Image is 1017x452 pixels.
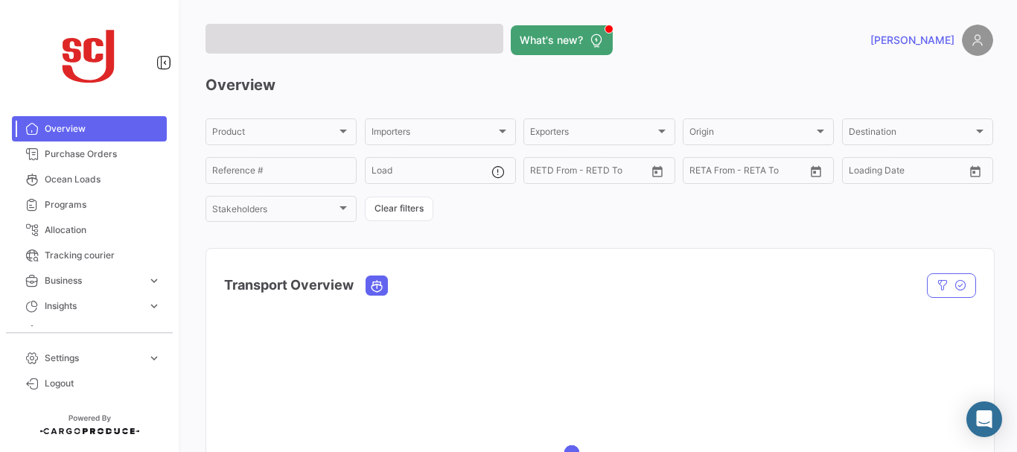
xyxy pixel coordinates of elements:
span: Carbon Footprint [45,325,161,338]
a: Carbon Footprint [12,319,167,344]
button: Open calendar [805,160,827,182]
span: Business [45,274,141,287]
h4: Transport Overview [224,275,354,296]
img: placeholder-user.png [962,25,993,56]
a: Overview [12,116,167,141]
input: To [880,168,935,178]
h3: Overview [205,74,993,95]
a: Programs [12,192,167,217]
a: Tracking courier [12,243,167,268]
span: [PERSON_NAME] [870,33,954,48]
span: expand_more [147,351,161,365]
span: Destination [849,129,973,139]
a: Allocation [12,217,167,243]
button: Open calendar [964,160,986,182]
span: expand_more [147,274,161,287]
span: Settings [45,351,141,365]
span: Purchase Orders [45,147,161,161]
button: Open calendar [646,160,669,182]
input: To [721,168,776,178]
span: Origin [689,129,814,139]
button: Clear filters [365,197,433,221]
span: What's new? [520,33,583,48]
a: Purchase Orders [12,141,167,167]
span: Ocean Loads [45,173,161,186]
span: Allocation [45,223,161,237]
img: scj_logo1.svg [52,18,127,92]
input: From [530,168,551,178]
span: expand_more [147,299,161,313]
span: Stakeholders [212,206,337,217]
span: Tracking courier [45,249,161,262]
span: Product [212,129,337,139]
input: From [689,168,710,178]
button: What's new? [511,25,613,55]
a: Ocean Loads [12,167,167,192]
button: Ocean [366,276,387,295]
input: From [849,168,870,178]
span: Logout [45,377,161,390]
span: Overview [45,122,161,136]
input: To [561,168,616,178]
span: Programs [45,198,161,211]
span: Exporters [530,129,654,139]
span: Importers [372,129,496,139]
div: Abrir Intercom Messenger [966,401,1002,437]
span: Insights [45,299,141,313]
